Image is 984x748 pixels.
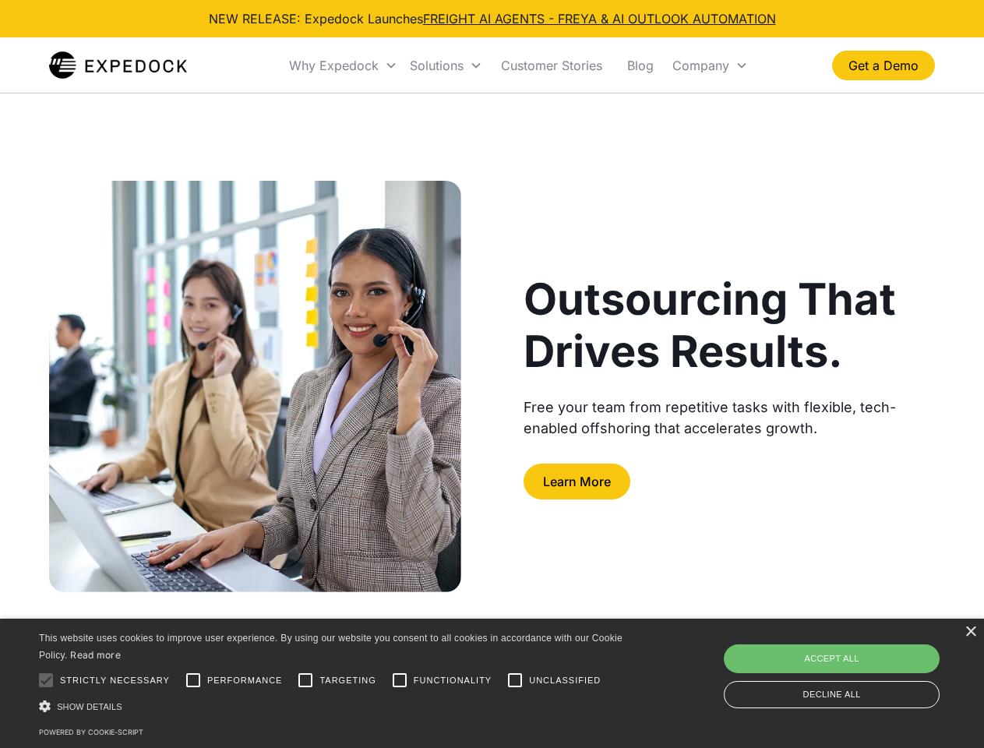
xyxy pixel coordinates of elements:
[70,649,121,661] a: Read more
[423,11,776,26] a: FREIGHT AI AGENTS - FREYA & AI OUTLOOK AUTOMATION
[524,273,935,378] h1: Outsourcing That Drives Results.
[488,39,615,92] a: Customer Stories
[615,39,666,92] a: Blog
[410,58,464,73] div: Solutions
[207,674,283,687] span: Performance
[39,728,143,736] a: Powered by cookie-script
[49,50,187,81] img: Expedock Logo
[666,39,754,92] div: Company
[49,181,460,592] img: two formal woman with headset
[60,674,170,687] span: Strictly necessary
[209,9,776,28] div: NEW RELEASE: Expedock Launches
[57,702,122,711] span: Show details
[414,674,492,687] span: Functionality
[832,51,935,80] a: Get a Demo
[39,633,622,662] span: This website uses cookies to improve user experience. By using our website you consent to all coo...
[319,674,376,687] span: Targeting
[283,39,404,92] div: Why Expedock
[404,39,488,92] div: Solutions
[524,464,630,499] a: Learn More
[529,674,601,687] span: Unclassified
[725,580,984,748] iframe: Chat Widget
[289,58,379,73] div: Why Expedock
[524,397,935,439] div: Free your team from repetitive tasks with flexible, tech-enabled offshoring that accelerates growth.
[49,50,187,81] a: home
[39,698,628,714] div: Show details
[672,58,729,73] div: Company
